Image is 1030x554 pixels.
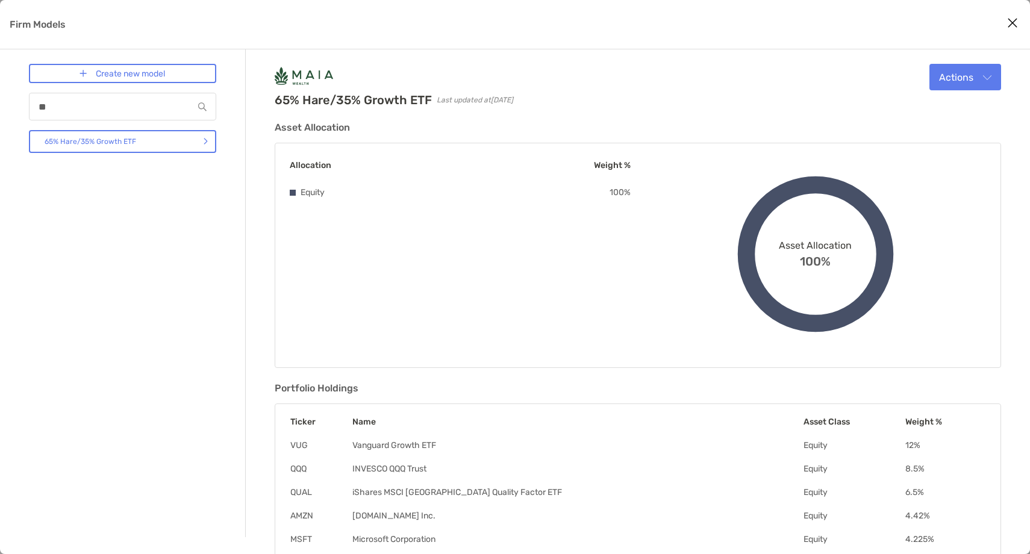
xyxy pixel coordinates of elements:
[275,122,1001,133] h3: Asset Allocation
[290,534,352,545] td: MSFT
[290,416,352,428] th: Ticker
[290,510,352,521] td: AMZN
[803,487,905,498] td: Equity
[275,382,1001,394] h3: Portfolio Holdings
[290,158,331,173] p: Allocation
[594,158,631,173] p: Weight %
[29,64,216,83] a: Create new model
[905,510,986,521] td: 4.42 %
[929,64,1001,90] button: Actions
[10,17,66,32] p: Firm Models
[803,440,905,451] td: Equity
[779,240,852,251] span: Asset Allocation
[290,487,352,498] td: QUAL
[905,487,986,498] td: 6.5 %
[803,463,905,475] td: Equity
[905,440,986,451] td: 12 %
[352,416,803,428] th: Name
[610,185,631,200] p: 100 %
[437,96,513,104] span: Last updated at [DATE]
[275,64,333,88] img: Company Logo
[290,440,352,451] td: VUG
[29,130,216,153] a: 65% Hare/35% Growth ETF
[45,134,136,149] p: 65% Hare/35% Growth ETF
[803,510,905,521] td: Equity
[275,93,432,107] h2: 65% Hare/35% Growth ETF
[352,534,803,545] td: Microsoft Corporation
[301,185,325,200] p: Equity
[352,440,803,451] td: Vanguard Growth ETF
[905,534,986,545] td: 4.225 %
[352,463,803,475] td: INVESCO QQQ Trust
[905,416,986,428] th: Weight %
[803,416,905,428] th: Asset Class
[800,251,831,269] span: 100%
[198,102,207,111] img: input icon
[352,487,803,498] td: iShares MSCI [GEOGRAPHIC_DATA] Quality Factor ETF
[352,510,803,521] td: [DOMAIN_NAME] Inc.
[803,534,905,545] td: Equity
[290,463,352,475] td: QQQ
[905,463,986,475] td: 8.5 %
[1003,14,1022,33] button: Close modal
